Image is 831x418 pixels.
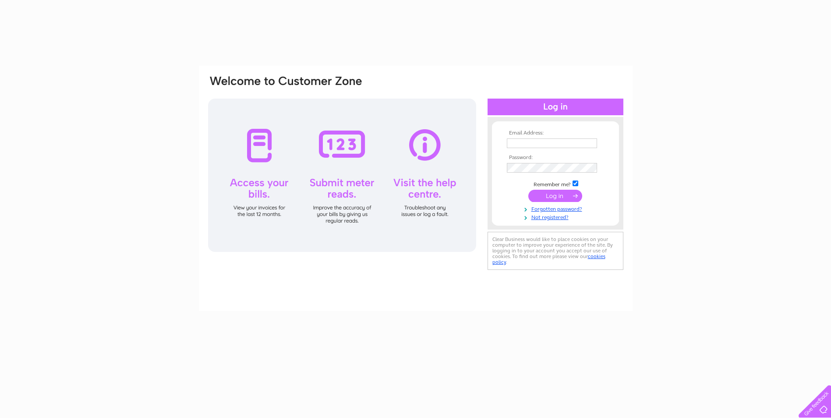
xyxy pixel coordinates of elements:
[528,190,582,202] input: Submit
[505,155,606,161] th: Password:
[492,253,605,265] a: cookies policy
[488,232,623,270] div: Clear Business would like to place cookies on your computer to improve your experience of the sit...
[505,179,606,188] td: Remember me?
[507,204,606,213] a: Forgotten password?
[505,130,606,136] th: Email Address:
[507,213,606,221] a: Not registered?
